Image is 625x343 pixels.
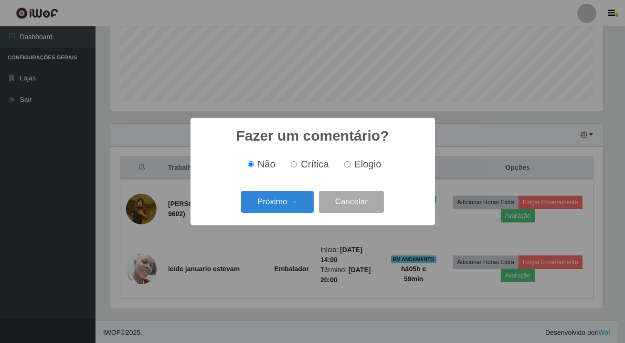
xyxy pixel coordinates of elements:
input: Não [248,161,254,167]
input: Elogio [344,161,350,167]
h2: Fazer um comentário? [236,127,389,144]
span: Crítica [301,159,329,169]
button: Próximo → [241,191,314,213]
span: Elogio [354,159,381,169]
span: Não [258,159,275,169]
input: Crítica [291,161,297,167]
button: Cancelar [319,191,384,213]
